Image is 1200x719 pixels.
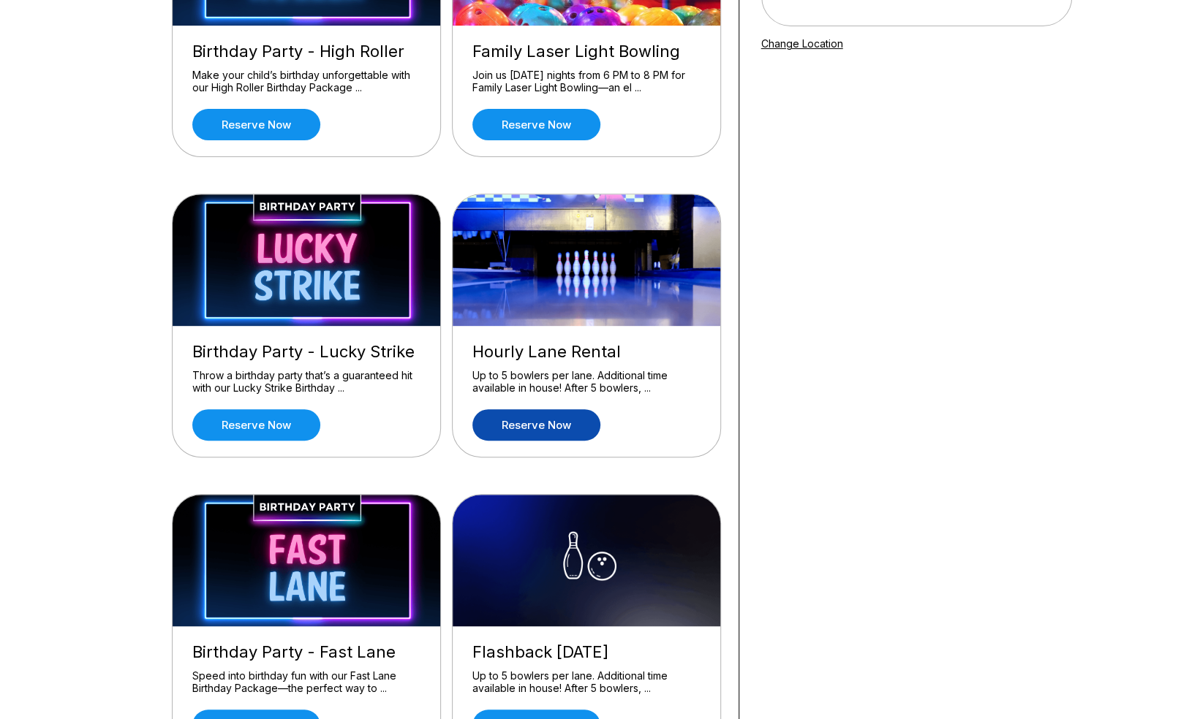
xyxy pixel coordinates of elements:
[472,669,701,695] div: Up to 5 bowlers per lane. Additional time available in house! After 5 bowlers, ...
[472,69,701,94] div: Join us [DATE] nights from 6 PM to 8 PM for Family Laser Light Bowling—an el ...
[453,194,722,326] img: Hourly Lane Rental
[173,194,442,326] img: Birthday Party - Lucky Strike
[453,495,722,626] img: Flashback Friday
[761,37,843,50] a: Change Location
[472,642,701,662] div: Flashback [DATE]
[192,642,420,662] div: Birthday Party - Fast Lane
[173,495,442,626] img: Birthday Party - Fast Lane
[192,669,420,695] div: Speed into birthday fun with our Fast Lane Birthday Package—the perfect way to ...
[192,42,420,61] div: Birthday Party - High Roller
[472,342,701,362] div: Hourly Lane Rental
[192,69,420,94] div: Make your child’s birthday unforgettable with our High Roller Birthday Package ...
[472,42,701,61] div: Family Laser Light Bowling
[472,109,600,140] a: Reserve now
[192,409,320,441] a: Reserve now
[472,409,600,441] a: Reserve now
[472,369,701,395] div: Up to 5 bowlers per lane. Additional time available in house! After 5 bowlers, ...
[192,109,320,140] a: Reserve now
[192,369,420,395] div: Throw a birthday party that’s a guaranteed hit with our Lucky Strike Birthday ...
[192,342,420,362] div: Birthday Party - Lucky Strike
